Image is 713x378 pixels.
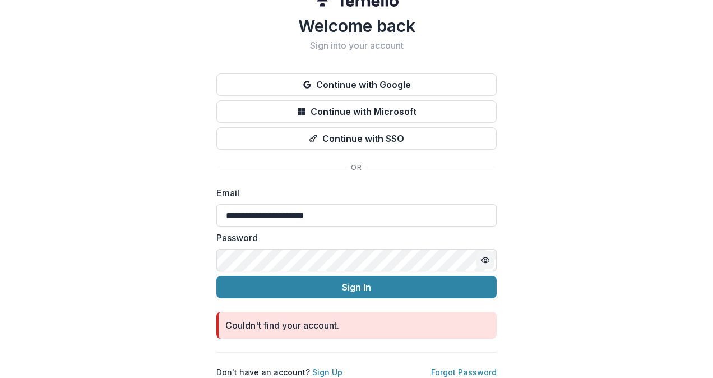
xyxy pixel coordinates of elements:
p: Don't have an account? [216,366,342,378]
button: Sign In [216,276,497,298]
h1: Welcome back [216,16,497,36]
div: Couldn't find your account. [225,319,339,332]
a: Forgot Password [431,367,497,377]
h2: Sign into your account [216,40,497,51]
label: Email [216,186,490,200]
button: Continue with Microsoft [216,100,497,123]
button: Toggle password visibility [476,251,494,269]
a: Sign Up [312,367,342,377]
label: Password [216,231,490,245]
button: Continue with Google [216,73,497,96]
button: Continue with SSO [216,127,497,150]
